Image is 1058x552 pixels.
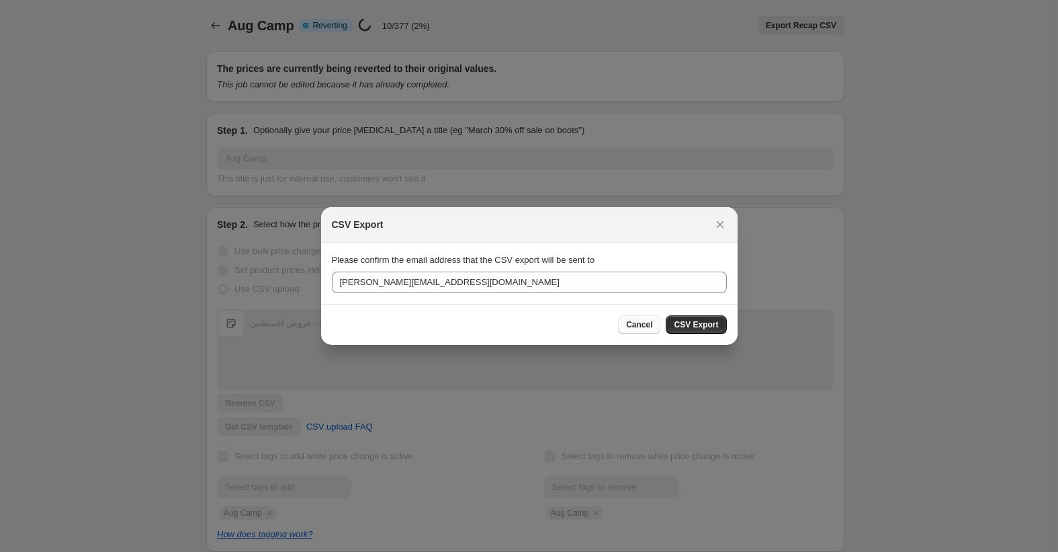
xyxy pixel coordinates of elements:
[711,215,730,234] button: Close
[332,255,595,265] span: Please confirm the email address that the CSV export will be sent to
[666,315,726,334] button: CSV Export
[626,319,652,330] span: Cancel
[618,315,660,334] button: Cancel
[674,319,718,330] span: CSV Export
[332,218,384,231] h2: CSV Export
